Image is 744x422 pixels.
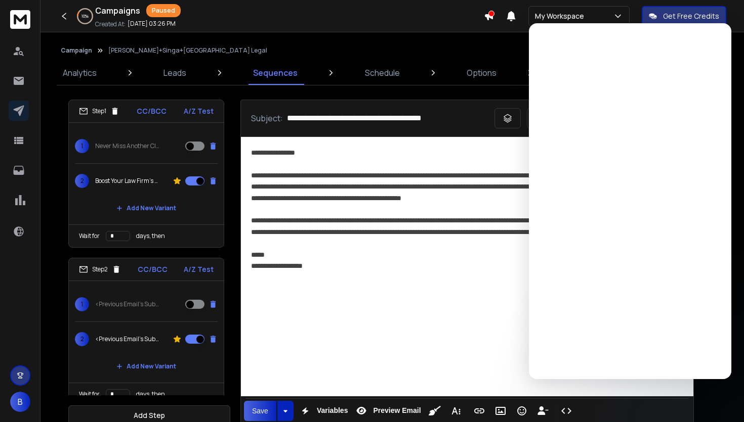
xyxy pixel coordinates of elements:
[184,264,214,274] p: A/Z Test
[57,61,103,85] a: Analytics
[10,392,30,412] button: B
[63,67,97,79] p: Analytics
[157,61,192,85] a: Leads
[296,401,350,421] button: Variables
[128,20,176,28] p: [DATE] 03:26 PM
[529,23,731,379] iframe: Intercom live chat
[163,67,186,79] p: Leads
[137,106,167,116] p: CC/BCC
[253,67,298,79] p: Sequences
[352,401,423,421] button: Preview Email
[461,61,503,85] a: Options
[146,4,181,17] div: Paused
[68,100,224,248] li: Step1CC/BCCA/Z Test1Never Miss Another Client Call, {{lastName}}!2Boost Your Law Firm's Efficienc...
[136,390,165,398] p: days, then
[247,61,304,85] a: Sequences
[371,406,423,415] span: Preview Email
[95,20,126,28] p: Created At:
[75,139,89,153] span: 1
[251,112,283,124] p: Subject:
[138,264,168,274] p: CC/BCC
[79,107,119,116] div: Step 1
[75,332,89,346] span: 2
[707,387,731,411] iframe: Intercom live chat
[95,142,160,150] p: Never Miss Another Client Call, {{lastName}}!
[467,67,497,79] p: Options
[81,13,89,19] p: 10 %
[75,174,89,188] span: 2
[184,106,214,116] p: A/Z Test
[75,297,89,311] span: 1
[663,11,719,21] p: Get Free Credits
[315,406,350,415] span: Variables
[108,46,267,55] p: [PERSON_NAME]+Singa+[GEOGRAPHIC_DATA] Legal
[95,5,140,17] h1: Campaigns
[79,265,121,274] div: Step 2
[359,61,406,85] a: Schedule
[68,258,224,406] li: Step2CC/BCCA/Z Test1<Previous Email's Subject>2<Previous Email's Subject>Add New VariantWait ford...
[95,300,160,308] p: <Previous Email's Subject>
[95,335,160,343] p: <Previous Email's Subject>
[61,46,92,55] button: Campaign
[136,232,165,240] p: days, then
[365,67,400,79] p: Schedule
[79,390,100,398] p: Wait for
[108,356,184,377] button: Add New Variant
[79,232,100,240] p: Wait for
[535,11,588,21] p: My Workspace
[95,177,160,185] p: Boost Your Law Firm's Efficiency with AI 24/7, {{lastName}}!
[244,401,276,421] button: Save
[642,6,726,26] button: Get Free Credits
[108,198,184,218] button: Add New Variant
